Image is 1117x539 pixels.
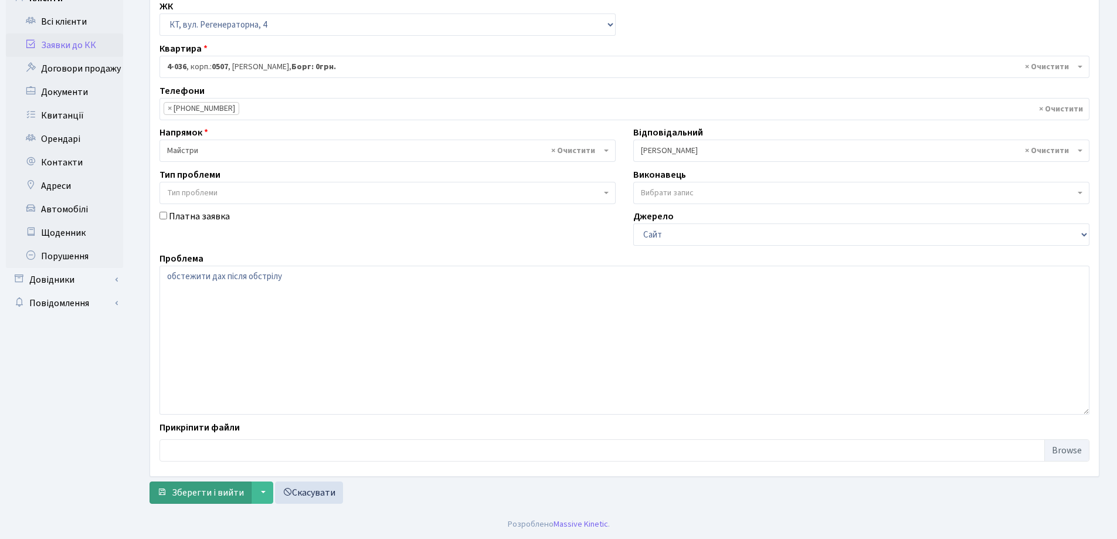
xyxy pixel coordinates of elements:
label: Прикріпити файли [159,421,240,435]
span: Зберегти і вийти [172,486,244,499]
span: Майстри [167,145,601,157]
a: Орендарі [6,127,123,151]
span: <b>4-036</b>, корп.: <b>0507</b>, Загородня Людмила Іванівна, <b>Борг: 0грн.</b> [167,61,1075,73]
li: 067-624-40-35 [164,102,239,115]
a: Порушення [6,245,123,268]
label: Тип проблеми [159,168,220,182]
label: Джерело [633,209,674,223]
label: Напрямок [159,126,208,140]
span: Видалити всі елементи [1025,61,1069,73]
label: Телефони [159,84,205,98]
a: Контакти [6,151,123,174]
label: Платна заявка [169,209,230,223]
button: Зберегти і вийти [150,482,252,504]
label: Відповідальний [633,126,703,140]
span: × [168,103,172,114]
label: Виконавець [633,168,686,182]
a: Адреси [6,174,123,198]
label: Квартира [159,42,208,56]
span: Майстри [159,140,616,162]
b: 4-036 [167,61,186,73]
label: Проблема [159,252,203,266]
span: Тип проблеми [167,187,218,199]
a: Повідомлення [6,291,123,315]
b: Борг: 0грн. [291,61,336,73]
div: Розроблено . [508,518,610,531]
a: Договори продажу [6,57,123,80]
a: Скасувати [275,482,343,504]
a: Massive Kinetic [554,518,608,530]
span: <b>4-036</b>, корп.: <b>0507</b>, Загородня Людмила Іванівна, <b>Борг: 0грн.</b> [159,56,1089,78]
a: Довідники [6,268,123,291]
a: Заявки до КК [6,33,123,57]
span: Вибрати запис [641,187,694,199]
span: Видалити всі елементи [551,145,595,157]
a: Всі клієнти [6,10,123,33]
a: Автомобілі [6,198,123,221]
a: Щоденник [6,221,123,245]
a: Квитанції [6,104,123,127]
span: Якін Іван [641,145,1075,157]
b: 0507 [212,61,228,73]
span: Якін Іван [633,140,1089,162]
span: Видалити всі елементи [1039,103,1083,115]
span: Видалити всі елементи [1025,145,1069,157]
a: Документи [6,80,123,104]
